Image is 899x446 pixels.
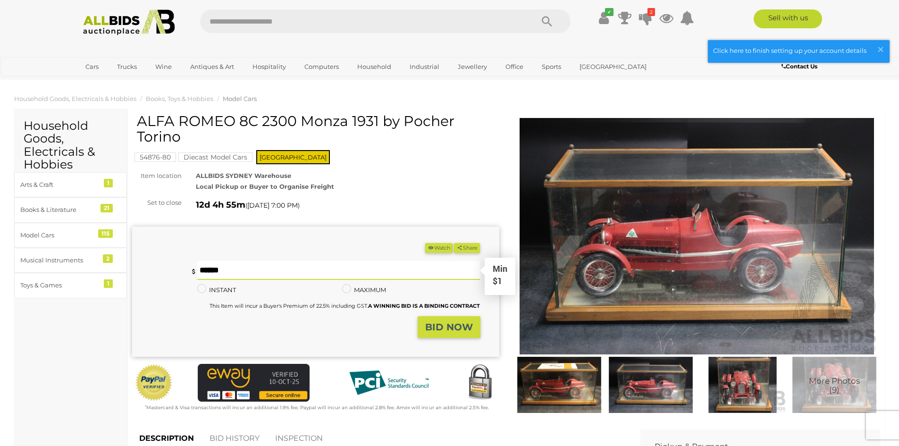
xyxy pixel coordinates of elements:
button: Watch [425,243,453,253]
a: Jewellery [452,59,493,75]
span: [GEOGRAPHIC_DATA] [256,150,330,164]
div: 1 [104,279,113,288]
a: [GEOGRAPHIC_DATA] [573,59,653,75]
a: Sports [536,59,567,75]
small: Mastercard & Visa transactions will incur an additional 1.9% fee. Paypal will incur an additional... [145,404,489,411]
a: Household [351,59,397,75]
a: Antiques & Art [184,59,240,75]
a: Computers [298,59,345,75]
a: Household Goods, Electricals & Hobbies [14,95,136,102]
a: Arts & Craft 1 [14,172,127,197]
a: Trucks [111,59,143,75]
div: Arts & Craft [20,179,98,190]
a: Industrial [403,59,445,75]
div: 115 [98,229,113,238]
h2: Household Goods, Electricals & Hobbies [24,119,118,171]
img: Secured by Rapid SSL [461,364,499,402]
span: [DATE] 7:00 PM [247,201,298,210]
a: Hospitality [246,59,292,75]
strong: 12d 4h 55m [196,200,245,210]
img: ALFA ROMEO 8C 2300 Monza 1931 by Pocher Torino [791,357,878,413]
a: More Photos(9) [791,357,878,413]
a: Model Cars [223,95,257,102]
img: Allbids.com.au [78,9,180,35]
img: ALFA ROMEO 8C 2300 Monza 1931 by Pocher Torino [699,357,786,413]
li: Watch this item [425,243,453,253]
a: Contact Us [781,61,820,72]
img: PCI DSS compliant [342,364,436,402]
button: BID NOW [418,316,480,338]
b: Contact Us [781,63,817,70]
img: ALFA ROMEO 8C 2300 Monza 1931 by Pocher Torino [607,357,694,413]
strong: ALLBIDS SYDNEY Warehouse [196,172,291,179]
div: 2 [103,254,113,263]
mark: 54876-80 [134,152,176,162]
a: 2 [639,9,653,26]
a: Model Cars 115 [14,223,127,248]
img: eWAY Payment Gateway [198,364,310,401]
span: More Photos (9) [809,377,860,395]
a: Diecast Model Cars [178,153,252,161]
strong: Local Pickup or Buyer to Organise Freight [196,183,334,190]
a: Office [499,59,529,75]
h1: ALFA ROMEO 8C 2300 Monza 1931 by Pocher Torino [137,113,497,144]
a: Toys & Games 1 [14,273,127,298]
div: Books & Literature [20,204,98,215]
div: Item location [125,170,189,181]
a: ✔ [597,9,611,26]
a: Wine [149,59,178,75]
span: × [876,40,885,59]
label: MAXIMUM [342,285,386,295]
a: Books & Literature 21 [14,197,127,222]
mark: Diecast Model Cars [178,152,252,162]
div: 21 [101,204,113,212]
span: ( ) [245,202,300,209]
div: Model Cars [20,230,98,241]
img: ALFA ROMEO 8C 2300 Monza 1931 by Pocher Torino [516,357,603,413]
a: Cars [79,59,105,75]
label: INSTANT [197,285,236,295]
div: Min $1 [486,263,514,294]
div: Toys & Games [20,280,98,291]
b: A WINNING BID IS A BINDING CONTRACT [368,303,480,309]
i: 2 [647,8,655,16]
a: Musical Instruments 2 [14,248,127,273]
strong: BID NOW [425,321,473,333]
div: Set to close [125,197,189,208]
a: Books, Toys & Hobbies [146,95,213,102]
i: ✔ [605,8,613,16]
img: ALFA ROMEO 8C 2300 Monza 1931 by Pocher Torino [513,118,881,354]
img: Official PayPal Seal [134,364,173,402]
button: Share [454,243,480,253]
button: Search [523,9,571,33]
div: Musical Instruments [20,255,98,266]
small: This Item will incur a Buyer's Premium of 22.5% including GST. [210,303,480,309]
div: 1 [104,179,113,187]
a: 54876-80 [134,153,176,161]
a: Sell with us [754,9,822,28]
